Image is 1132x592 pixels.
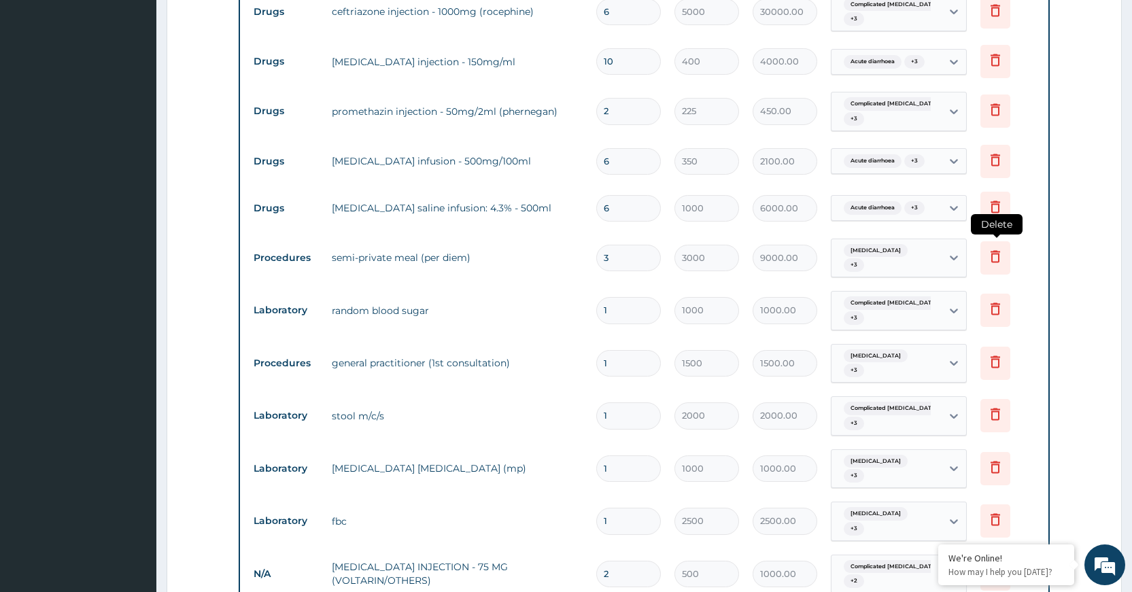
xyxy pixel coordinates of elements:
span: + 2 [844,574,864,588]
p: How may I help you today? [948,566,1064,578]
span: + 3 [844,417,864,430]
td: Laboratory [247,456,325,481]
span: Delete [971,214,1023,234]
td: random blood sugar [325,297,589,324]
span: + 3 [844,364,864,377]
span: [MEDICAL_DATA] [844,349,908,363]
td: stool m/c/s [325,402,589,430]
span: Complicated [MEDICAL_DATA] [844,97,944,111]
span: [MEDICAL_DATA] [844,507,908,521]
td: Drugs [247,149,325,174]
span: + 3 [844,311,864,325]
span: + 3 [844,12,864,26]
td: Procedures [247,245,325,271]
td: Drugs [247,49,325,74]
span: + 3 [904,201,925,215]
td: [MEDICAL_DATA] injection - 150mg/ml [325,48,589,75]
span: + 3 [904,55,925,69]
span: + 3 [904,154,925,168]
td: Laboratory [247,403,325,428]
span: Complicated [MEDICAL_DATA] [844,402,944,415]
td: N/A [247,561,325,587]
span: Acute diarrhoea [844,55,902,69]
span: Acute diarrhoea [844,154,902,168]
span: [MEDICAL_DATA] [844,455,908,468]
td: Drugs [247,99,325,124]
span: Complicated [MEDICAL_DATA] [844,296,944,310]
td: semi-private meal (per diem) [325,244,589,271]
span: + 3 [844,469,864,483]
div: Chat with us now [71,76,228,94]
td: Laboratory [247,298,325,323]
td: [MEDICAL_DATA] [MEDICAL_DATA] (mp) [325,455,589,482]
span: + 3 [844,258,864,272]
div: We're Online! [948,552,1064,564]
td: fbc [325,508,589,535]
td: promethazin injection - 50mg/2ml (phernegan) [325,98,589,125]
img: d_794563401_company_1708531726252_794563401 [25,68,55,102]
td: [MEDICAL_DATA] infusion - 500mg/100ml [325,147,589,175]
span: We're online! [79,171,188,309]
span: + 3 [844,112,864,126]
td: [MEDICAL_DATA] saline infusion: 4.3% - 500ml [325,194,589,222]
textarea: Type your message and hit 'Enter' [7,371,259,419]
span: [MEDICAL_DATA] [844,244,908,258]
span: + 3 [844,522,864,536]
td: general practitioner (1st consultation) [325,349,589,377]
td: Drugs [247,196,325,221]
td: Procedures [247,351,325,376]
td: Laboratory [247,508,325,534]
div: Minimize live chat window [223,7,256,39]
span: Acute diarrhoea [844,201,902,215]
span: Complicated [MEDICAL_DATA] [844,560,944,574]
